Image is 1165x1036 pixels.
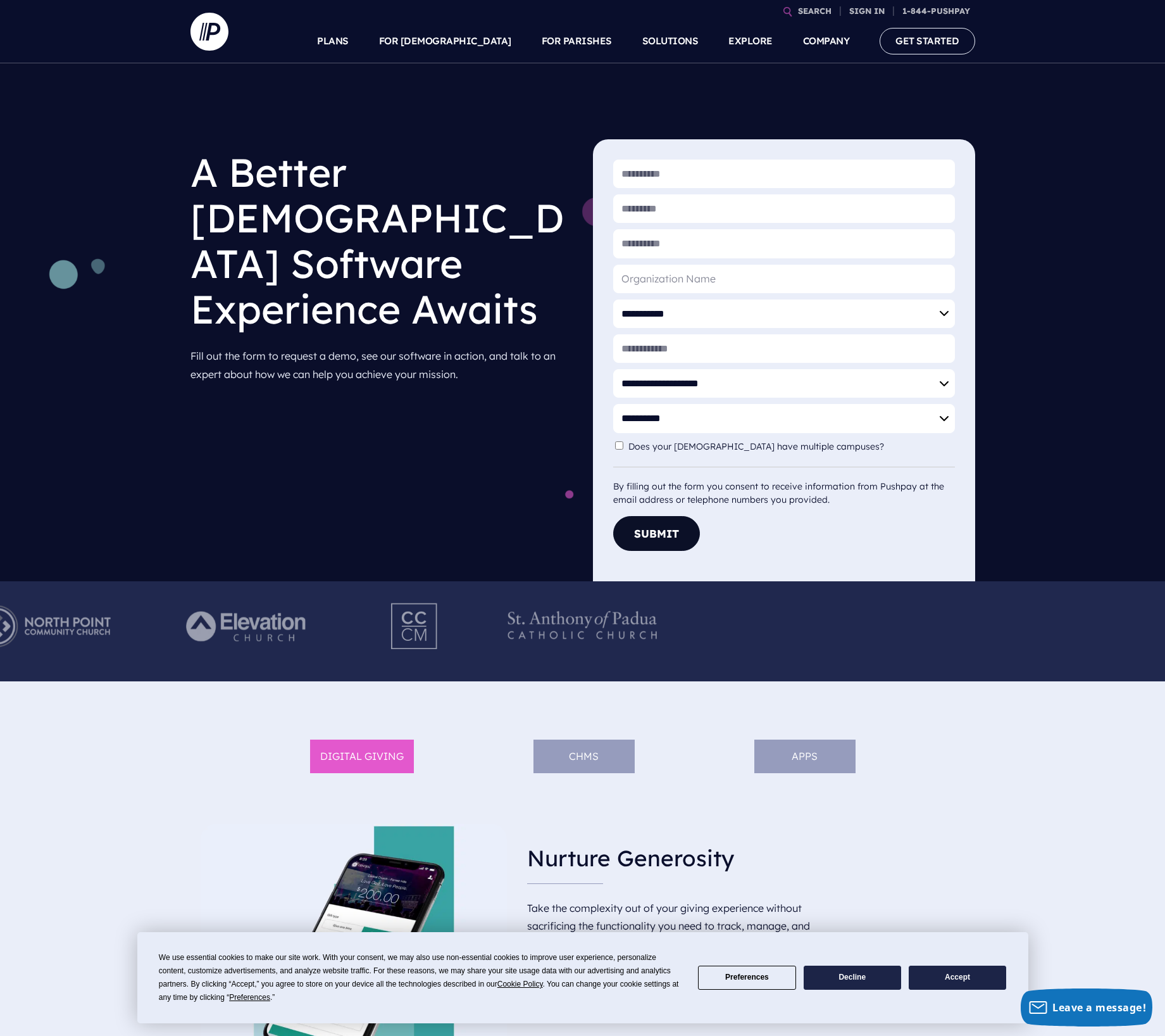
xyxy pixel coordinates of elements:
a: FOR PARISHES [542,19,612,63]
button: Preferences [698,966,795,990]
img: Pushpay_Logo__CCM [365,591,465,661]
button: Decline [804,966,901,990]
a: PLANS [317,19,349,63]
div: Cookie Consent Prompt [137,932,1028,1023]
button: Submit [613,516,700,551]
span: Leave a message! [1052,1001,1146,1014]
button: Leave a message! [1021,989,1152,1027]
span: Preferences [229,993,270,1002]
img: Pushpay_Logo__StAnthony [495,591,670,661]
a: SOLUTIONS [642,19,699,63]
button: Accept [909,966,1006,990]
div: We use essential cookies to make our site work. With your consent, we may also use non-essential ... [159,951,683,1004]
a: COMPANY [803,19,850,63]
p: Take the complexity out of your giving experience without sacrificing the functionality you need ... [527,894,834,959]
li: DIGITAL GIVING [310,740,414,773]
h1: A Better [DEMOGRAPHIC_DATA] Software Experience Awaits [190,139,573,342]
li: ChMS [533,740,635,773]
label: Does your [DEMOGRAPHIC_DATA] have multiple campuses? [628,441,890,452]
a: FOR [DEMOGRAPHIC_DATA] [379,19,511,63]
li: APPS [754,740,856,773]
a: GET STARTED [880,28,975,54]
p: Fill out the form to request a demo, see our software in action, and talk to an expert about how ... [190,342,573,389]
img: Pushpay_Logo__Elevation [161,591,335,661]
a: EXPLORE [728,19,773,63]
span: Cookie Policy [497,980,543,989]
h3: Nurture Generosity [527,834,834,883]
input: Organization Name [613,265,955,293]
div: By filling out the form you consent to receive information from Pushpay at the email address or t... [613,467,955,507]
